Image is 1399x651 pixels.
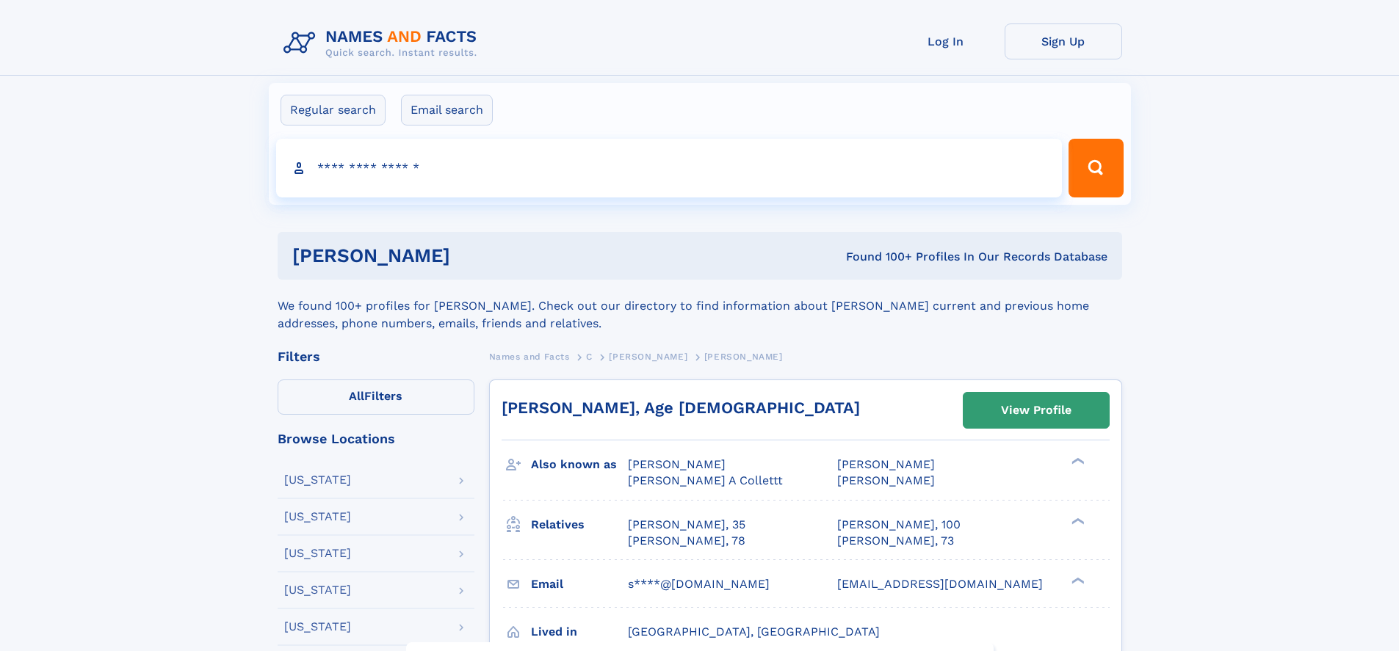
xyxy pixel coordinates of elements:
[278,379,474,415] label: Filters
[837,473,935,487] span: [PERSON_NAME]
[837,577,1043,591] span: [EMAIL_ADDRESS][DOMAIN_NAME]
[278,432,474,445] div: Browse Locations
[609,352,687,362] span: [PERSON_NAME]
[278,350,474,363] div: Filters
[586,347,593,365] a: C
[284,584,351,596] div: [US_STATE]
[531,452,628,477] h3: Also known as
[502,399,860,417] a: [PERSON_NAME], Age [DEMOGRAPHIC_DATA]
[276,139,1063,197] input: search input
[628,473,783,487] span: [PERSON_NAME] A Collettt
[648,249,1107,265] div: Found 100+ Profiles In Our Records Database
[278,23,489,63] img: Logo Names and Facts
[1068,457,1085,466] div: ❯
[1001,393,1071,427] div: View Profile
[586,352,593,362] span: C
[489,347,570,365] a: Names and Facts
[964,393,1109,428] a: View Profile
[1068,575,1085,585] div: ❯
[628,517,745,533] a: [PERSON_NAME], 35
[349,389,364,403] span: All
[284,621,351,633] div: [US_STATE]
[628,533,745,549] a: [PERSON_NAME], 78
[837,533,954,549] a: [PERSON_NAME], 73
[292,247,648,265] h1: [PERSON_NAME]
[284,511,351,523] div: [US_STATE]
[628,457,726,471] span: [PERSON_NAME]
[837,517,961,533] a: [PERSON_NAME], 100
[628,625,880,639] span: [GEOGRAPHIC_DATA], [GEOGRAPHIC_DATA]
[284,474,351,486] div: [US_STATE]
[281,95,386,126] label: Regular search
[401,95,493,126] label: Email search
[278,280,1122,332] div: We found 100+ profiles for [PERSON_NAME]. Check out our directory to find information about [PERS...
[704,352,783,362] span: [PERSON_NAME]
[531,512,628,537] h3: Relatives
[1069,139,1123,197] button: Search Button
[531,619,628,644] h3: Lived in
[1068,516,1085,525] div: ❯
[1005,23,1122,59] a: Sign Up
[837,457,935,471] span: [PERSON_NAME]
[609,347,687,365] a: [PERSON_NAME]
[887,23,1005,59] a: Log In
[531,572,628,597] h3: Email
[284,548,351,559] div: [US_STATE]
